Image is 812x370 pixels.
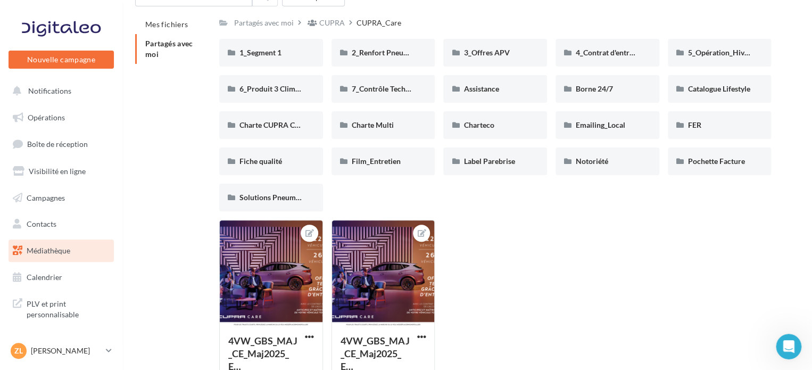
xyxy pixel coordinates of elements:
[6,266,116,289] a: Calendrier
[27,246,70,255] span: Médiathèque
[239,120,305,129] span: Charte CUPRA Care
[352,120,394,129] span: Charte Multi
[352,48,434,57] span: 2_Renfort Pneumatiques
[688,84,750,93] span: Catalogue Lifestyle
[145,20,188,29] span: Mes fichiers
[463,48,509,57] span: 3_Offres APV
[576,157,608,166] span: Notoriété
[14,346,23,356] span: Zl
[187,4,206,23] div: Fermer
[87,299,140,306] span: Conversations
[239,157,282,166] span: Fiche qualité
[234,18,294,28] div: Partagés avec moi
[6,106,116,129] a: Opérations
[184,299,200,306] span: Aide
[47,111,64,128] img: Profile image for Service-Client
[352,84,424,93] span: 7_Contrôle Technique
[776,334,801,359] iframe: Intercom live chat
[41,185,180,196] div: Associer Facebook à Digitaleo
[15,41,198,79] div: Débuter sur les Réseaux Sociaux
[576,120,625,129] span: Emailing_Local
[85,272,128,315] button: Conversations
[45,299,82,306] span: Actualités
[9,51,114,69] button: Nouvelle campagne
[576,48,646,57] span: 4_Contrat d'entretien
[576,84,613,93] span: Borne 24/7
[15,79,198,105] div: Suivez ce pas à pas et si besoin, écrivez-nous à
[239,48,281,57] span: 1_Segment 1
[145,39,193,59] span: Partagés avec moi
[27,297,110,319] span: PLV et print personnalisable
[28,86,71,95] span: Notifications
[6,292,116,324] a: PLV et print personnalisable
[20,182,193,199] div: 1Associer Facebook à Digitaleo
[31,346,102,356] p: [PERSON_NAME]
[46,93,195,103] a: [EMAIL_ADDRESS][DOMAIN_NAME]
[688,157,745,166] span: Pochette Facture
[27,193,65,202] span: Campagnes
[128,272,170,315] button: Tâches
[87,5,128,23] h1: Tâches
[6,187,116,209] a: Campagnes
[463,84,499,93] span: Assistance
[41,204,178,235] b: utiliser un profil Facebook et d'être administrateur
[27,139,88,149] span: Boîte de réception
[463,120,494,129] span: Charteco
[170,272,213,315] button: Aide
[357,18,401,28] div: CUPRA_Care
[239,193,320,202] span: Solutions Pneumatiques
[27,219,56,228] span: Contacts
[239,84,324,93] span: 6_Produit 3 Climatisation
[688,48,751,57] span: 5_Opération_Hiver
[28,113,65,122] span: Opérations
[41,271,185,291] b: relier à votre page Facebook.
[688,120,701,129] span: FER
[27,273,62,282] span: Calendrier
[11,140,43,151] p: 3 étapes
[352,157,401,166] span: Film_Entretien
[6,240,116,262] a: Médiathèque
[135,140,202,151] p: Environ 8 minutes
[6,160,116,183] a: Visibilité en ligne
[6,133,116,155] a: Boîte de réception
[319,18,345,28] div: CUPRA
[29,167,86,176] span: Visibilité en ligne
[41,248,185,292] div: 👉 Pour Instagram, vous devez obligatoirement utiliser un ET le
[6,213,116,235] a: Contacts
[69,114,165,125] div: Service-Client de Digitaleo
[463,157,515,166] span: Label Parebrise
[135,299,163,306] span: Tâches
[8,299,35,306] span: Accueil
[43,272,85,315] button: Actualités
[6,80,112,102] button: Notifications
[41,203,185,236] div: 👉 Assurez-vous d' de vos pages.
[9,341,114,361] a: Zl [PERSON_NAME]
